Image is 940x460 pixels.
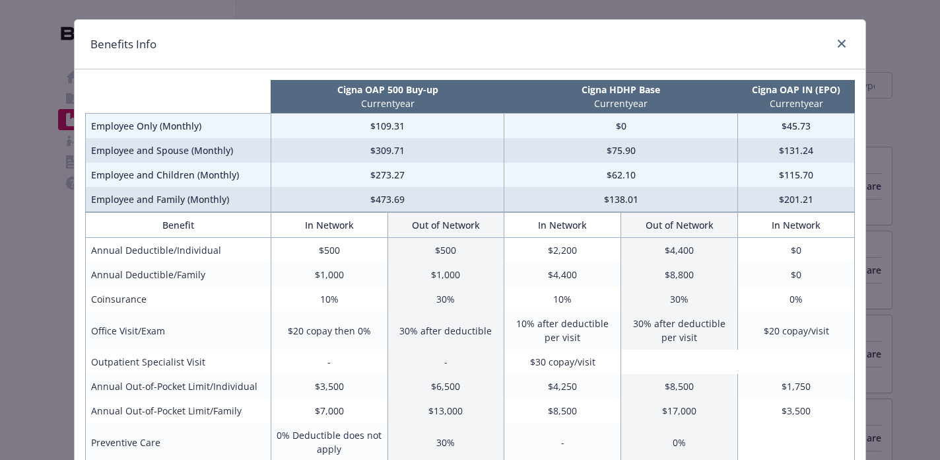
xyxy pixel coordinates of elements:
[738,287,855,311] td: 0%
[271,311,387,350] td: $20 copay then 0%
[271,238,387,263] td: $500
[86,187,271,212] td: Employee and Family (Monthly)
[504,311,621,350] td: 10% after deductible per visit
[86,399,271,423] td: Annual Out-of-Pocket Limit/Family
[271,399,387,423] td: $7,000
[738,262,855,287] td: $0
[621,399,738,423] td: $17,000
[271,350,387,374] td: -
[504,350,621,374] td: $30 copay/visit
[271,163,504,187] td: $273.27
[504,213,621,238] th: In Network
[387,238,504,263] td: $500
[504,262,621,287] td: $4,400
[86,213,271,238] th: Benefit
[621,287,738,311] td: 30%
[507,96,735,110] p: Current year
[271,114,504,139] td: $109.31
[621,238,738,263] td: $4,400
[387,399,504,423] td: $13,000
[504,163,738,187] td: $62.10
[273,96,502,110] p: Current year
[86,350,271,374] td: Outpatient Specialist Visit
[738,138,855,163] td: $131.24
[271,187,504,212] td: $473.69
[387,262,504,287] td: $1,000
[271,262,387,287] td: $1,000
[504,287,621,311] td: 10%
[504,114,738,139] td: $0
[271,374,387,399] td: $3,500
[507,83,735,96] p: Cigna HDHP Base
[86,287,271,311] td: Coinsurance
[387,213,504,238] th: Out of Network
[86,80,271,114] th: intentionally left blank
[834,36,850,52] a: close
[504,238,621,263] td: $2,200
[621,374,738,399] td: $8,500
[504,187,738,212] td: $138.01
[504,374,621,399] td: $4,250
[504,138,738,163] td: $75.90
[387,311,504,350] td: 30% after deductible
[738,187,855,212] td: $201.21
[86,311,271,350] td: Office Visit/Exam
[738,114,855,139] td: $45.73
[86,114,271,139] td: Employee Only (Monthly)
[387,287,504,311] td: 30%
[90,36,156,53] h1: Benefits Info
[621,213,738,238] th: Out of Network
[741,83,852,96] p: Cigna OAP IN (EPO)
[387,350,504,374] td: -
[86,238,271,263] td: Annual Deductible/Individual
[738,238,855,263] td: $0
[738,311,855,350] td: $20 copay/visit
[387,374,504,399] td: $6,500
[738,374,855,399] td: $1,750
[86,138,271,163] td: Employee and Spouse (Monthly)
[504,399,621,423] td: $8,500
[86,262,271,287] td: Annual Deductible/Family
[621,311,738,350] td: 30% after deductible per visit
[271,138,504,163] td: $309.71
[273,83,502,96] p: Cigna OAP 500 Buy-up
[738,213,855,238] th: In Network
[741,96,852,110] p: Current year
[271,287,387,311] td: 10%
[86,374,271,399] td: Annual Out-of-Pocket Limit/Individual
[738,399,855,423] td: $3,500
[621,262,738,287] td: $8,800
[86,163,271,187] td: Employee and Children (Monthly)
[738,163,855,187] td: $115.70
[271,213,387,238] th: In Network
